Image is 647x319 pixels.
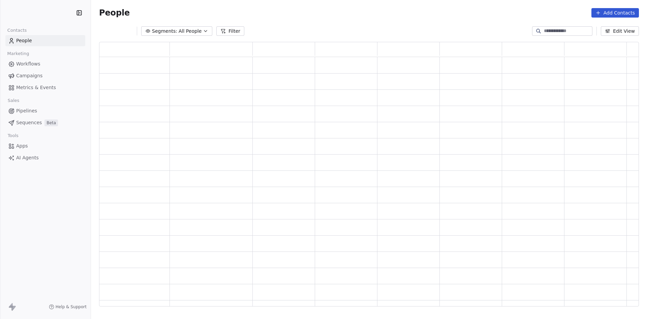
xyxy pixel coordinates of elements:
[601,26,639,36] button: Edit View
[16,37,32,44] span: People
[5,131,21,141] span: Tools
[4,25,30,35] span: Contacts
[5,70,85,81] a: Campaigns
[179,28,202,35] span: All People
[5,140,85,152] a: Apps
[16,154,39,161] span: AI Agents
[44,119,58,126] span: Beta
[16,119,42,126] span: Sequences
[49,304,87,310] a: Help & Support
[16,84,56,91] span: Metrics & Events
[16,60,40,68] span: Workflows
[5,152,85,163] a: AI Agents
[99,8,130,18] span: People
[5,82,85,93] a: Metrics & Events
[5,58,85,70] a: Workflows
[152,28,177,35] span: Segments:
[5,96,22,106] span: Sales
[16,72,42,79] span: Campaigns
[5,105,85,116] a: Pipelines
[216,26,244,36] button: Filter
[5,35,85,46] a: People
[5,117,85,128] a: SequencesBeta
[16,107,37,114] span: Pipelines
[4,49,32,59] span: Marketing
[56,304,87,310] span: Help & Support
[591,8,639,18] button: Add Contacts
[16,142,28,150] span: Apps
